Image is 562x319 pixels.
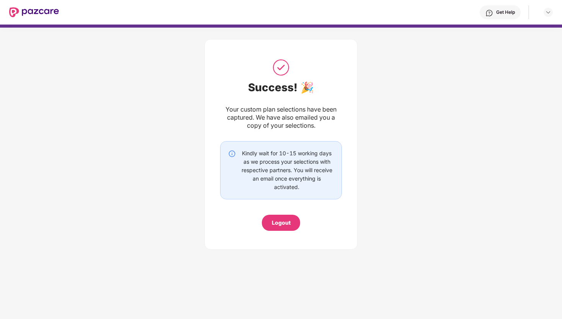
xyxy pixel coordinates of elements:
[496,9,515,15] div: Get Help
[228,150,236,158] img: svg+xml;base64,PHN2ZyBpZD0iSW5mby0yMHgyMCIgeG1sbnM9Imh0dHA6Ly93d3cudzMub3JnLzIwMDAvc3ZnIiB3aWR0aD...
[220,81,342,94] div: Success! 🎉
[272,219,291,227] div: Logout
[485,9,493,17] img: svg+xml;base64,PHN2ZyBpZD0iSGVscC0zMngzMiIgeG1sbnM9Imh0dHA6Ly93d3cudzMub3JnLzIwMDAvc3ZnIiB3aWR0aD...
[271,58,291,77] img: svg+xml;base64,PHN2ZyB3aWR0aD0iNTAiIGhlaWdodD0iNTAiIHZpZXdCb3g9IjAgMCA1MCA1MCIgZmlsbD0ibm9uZSIgeG...
[545,9,551,15] img: svg+xml;base64,PHN2ZyBpZD0iRHJvcGRvd24tMzJ4MzIiIHhtbG5zPSJodHRwOi8vd3d3LnczLm9yZy8yMDAwL3N2ZyIgd2...
[240,149,334,191] div: Kindly wait for 10-15 working days as we process your selections with respective partners. You wi...
[9,7,59,17] img: New Pazcare Logo
[220,105,342,130] div: Your custom plan selections have been captured. We have also emailed you a copy of your selections.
